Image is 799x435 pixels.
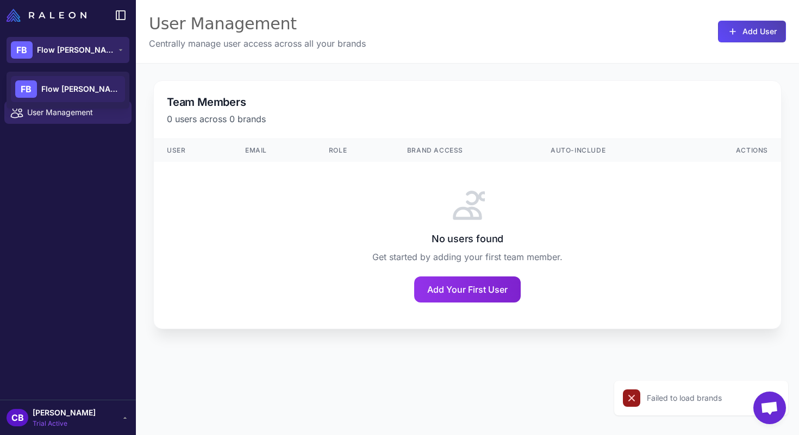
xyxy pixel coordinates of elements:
span: User Management [27,106,123,118]
h2: Team Members [167,94,768,110]
div: Open chat [753,392,786,424]
h3: No users found [154,231,781,246]
p: Centrally manage user access across all your brands [149,37,366,50]
th: Brand Access [394,139,538,162]
p: 0 users across 0 brands [167,112,768,125]
span: Trial Active [33,419,96,428]
div: FB [15,80,37,98]
button: FBFlow [PERSON_NAME] [7,37,129,63]
span: Flow [PERSON_NAME] [41,83,117,95]
th: Actions [679,139,781,162]
button: Close [765,389,783,407]
a: Raleon Logo [7,9,91,22]
th: Auto-Include [538,139,679,162]
div: Failed to load brands [647,392,722,404]
a: Manage Brands [4,74,132,97]
button: Add Your First User [414,276,521,302]
a: User Management [4,101,132,124]
div: FB [11,41,33,59]
img: Raleon Logo [7,9,86,22]
div: CB [7,409,28,426]
p: Get started by adding your first team member. [154,250,781,263]
span: Flow [PERSON_NAME] [37,44,113,56]
th: Email [232,139,316,162]
div: User Management [149,13,366,35]
span: [PERSON_NAME] [33,407,96,419]
th: Role [316,139,394,162]
button: Add User [718,21,786,42]
th: User [154,139,232,162]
